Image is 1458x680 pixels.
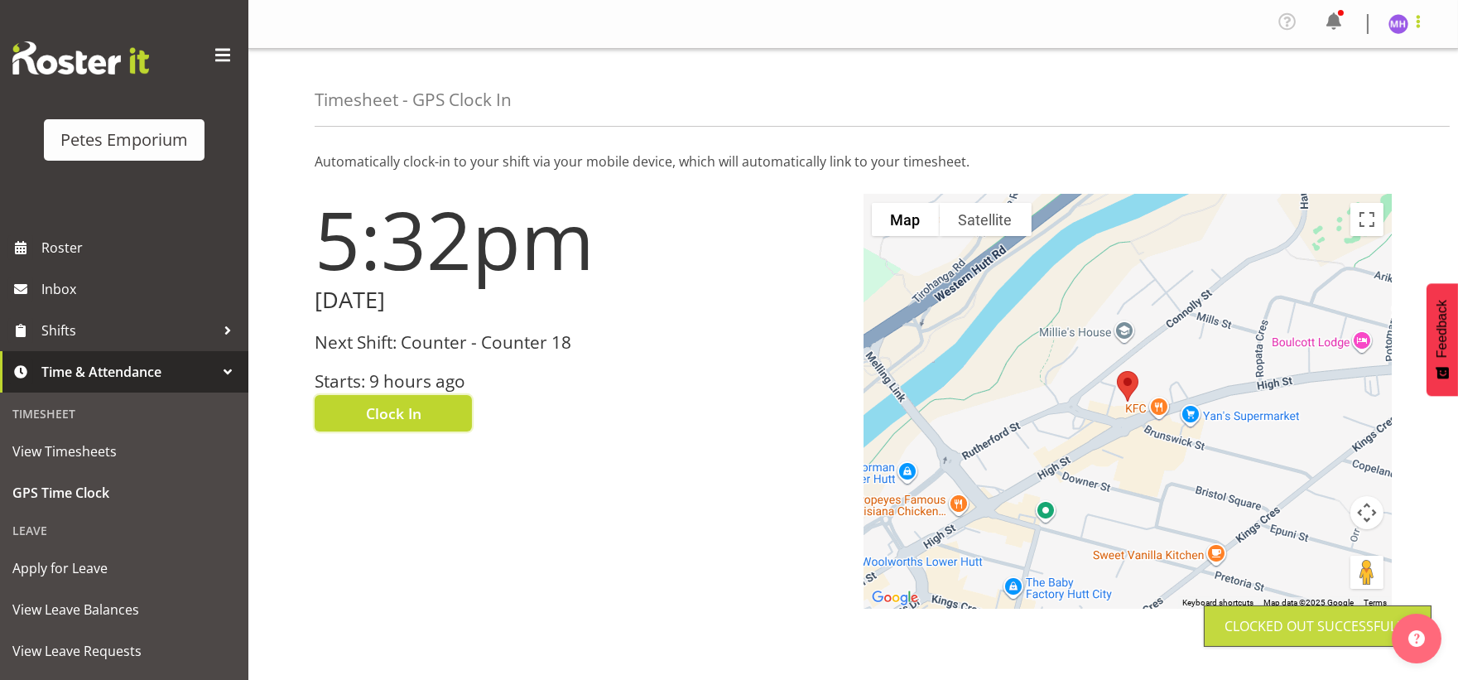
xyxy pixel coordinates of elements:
a: View Leave Balances [4,589,244,630]
p: Automatically clock-in to your shift via your mobile device, which will automatically link to you... [315,152,1392,171]
img: mackenzie-halford4471.jpg [1388,14,1408,34]
button: Keyboard shortcuts [1182,597,1253,609]
h4: Timesheet - GPS Clock In [315,90,512,109]
button: Show street map [872,203,940,236]
span: Roster [41,235,240,260]
a: View Timesheets [4,431,244,472]
button: Map camera controls [1350,496,1383,529]
img: Google [868,587,922,609]
button: Toggle fullscreen view [1350,203,1383,236]
span: Feedback [1435,300,1450,358]
a: View Leave Requests [4,630,244,672]
span: Inbox [41,277,240,301]
span: Clock In [366,403,421,424]
div: Clocked out Successfully [1225,616,1411,636]
span: Apply for Leave [12,556,236,581]
span: Time & Attendance [41,359,215,384]
a: Terms (opens in new tab) [1364,598,1387,607]
button: Drag Pegman onto the map to open Street View [1350,556,1383,589]
div: Leave [4,514,244,547]
button: Show satellite imagery [940,203,1032,236]
span: GPS Time Clock [12,480,236,505]
span: View Leave Balances [12,597,236,622]
a: Open this area in Google Maps (opens a new window) [868,587,922,609]
span: Shifts [41,318,215,343]
span: View Timesheets [12,439,236,464]
img: Rosterit website logo [12,41,149,75]
h3: Starts: 9 hours ago [315,372,844,391]
span: View Leave Requests [12,639,236,663]
a: Apply for Leave [4,547,244,589]
div: Petes Emporium [60,128,188,152]
h3: Next Shift: Counter - Counter 18 [315,333,844,352]
div: Timesheet [4,397,244,431]
span: Map data ©2025 Google [1263,598,1354,607]
a: GPS Time Clock [4,472,244,514]
img: help-xxl-2.png [1408,630,1425,647]
h2: [DATE] [315,287,844,313]
button: Clock In [315,395,472,432]
button: Feedback - Show survey [1427,283,1458,396]
h1: 5:32pm [315,195,844,284]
